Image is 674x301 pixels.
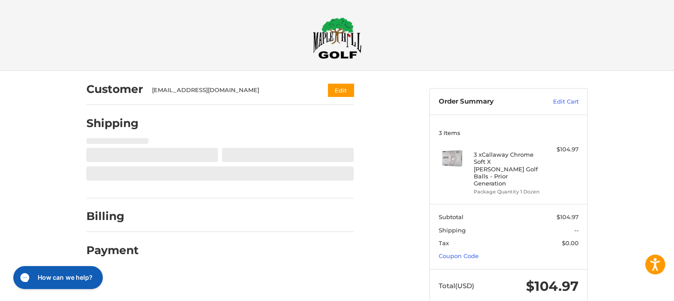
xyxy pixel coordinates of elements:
[557,213,579,220] span: $104.97
[439,239,449,247] span: Tax
[86,82,143,96] h2: Customer
[152,86,311,95] div: [EMAIL_ADDRESS][DOMAIN_NAME]
[86,243,139,257] h2: Payment
[439,282,474,290] span: Total (USD)
[9,263,105,292] iframe: Gorgias live chat messenger
[439,213,464,220] span: Subtotal
[534,97,579,106] a: Edit Cart
[526,278,579,294] span: $104.97
[439,252,479,259] a: Coupon Code
[439,129,579,136] h3: 3 Items
[86,209,138,223] h2: Billing
[439,227,466,234] span: Shipping
[474,188,542,196] li: Package Quantity 1 Dozen
[86,116,139,130] h2: Shipping
[474,151,542,187] h4: 3 x Callaway Chrome Soft X [PERSON_NAME] Golf Balls - Prior Generation
[313,17,362,59] img: Maple Hill Golf
[544,145,579,154] div: $104.97
[439,97,534,106] h3: Order Summary
[562,239,579,247] span: $0.00
[328,84,354,96] button: Edit
[574,227,579,234] span: --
